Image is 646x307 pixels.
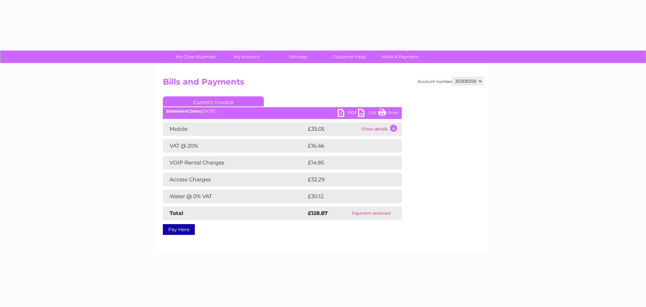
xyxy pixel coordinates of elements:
div: [DATE] [163,109,402,114]
td: £35.05 [306,122,360,136]
td: VOIP Rental Charges [163,156,306,170]
td: Show details [360,122,402,136]
a: Print [378,109,398,119]
td: £14.95 [306,156,388,170]
a: My Clear Business [168,51,223,63]
strong: Total [170,210,183,216]
a: CSV [358,109,378,119]
a: Current Invoice [163,96,264,106]
a: PDF [338,109,358,119]
td: £16.46 [306,139,388,153]
a: Services [270,51,326,63]
a: Pay Here [163,224,195,235]
td: Mobile [163,122,306,136]
a: Customer Help [321,51,377,63]
a: My Account [219,51,275,63]
h2: Bills and Payments [163,77,483,90]
td: £32.29 [306,173,388,186]
a: Make A Payment [372,51,428,63]
b: Statement Date: [166,109,201,114]
td: Payment received [340,207,402,220]
td: Access Charges [163,173,306,186]
td: Water @ 0% VAT [163,190,306,203]
td: VAT @ 20% [163,139,306,153]
td: £30.12 [306,190,388,203]
div: Account number [418,77,483,85]
strong: £128.87 [308,210,328,216]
